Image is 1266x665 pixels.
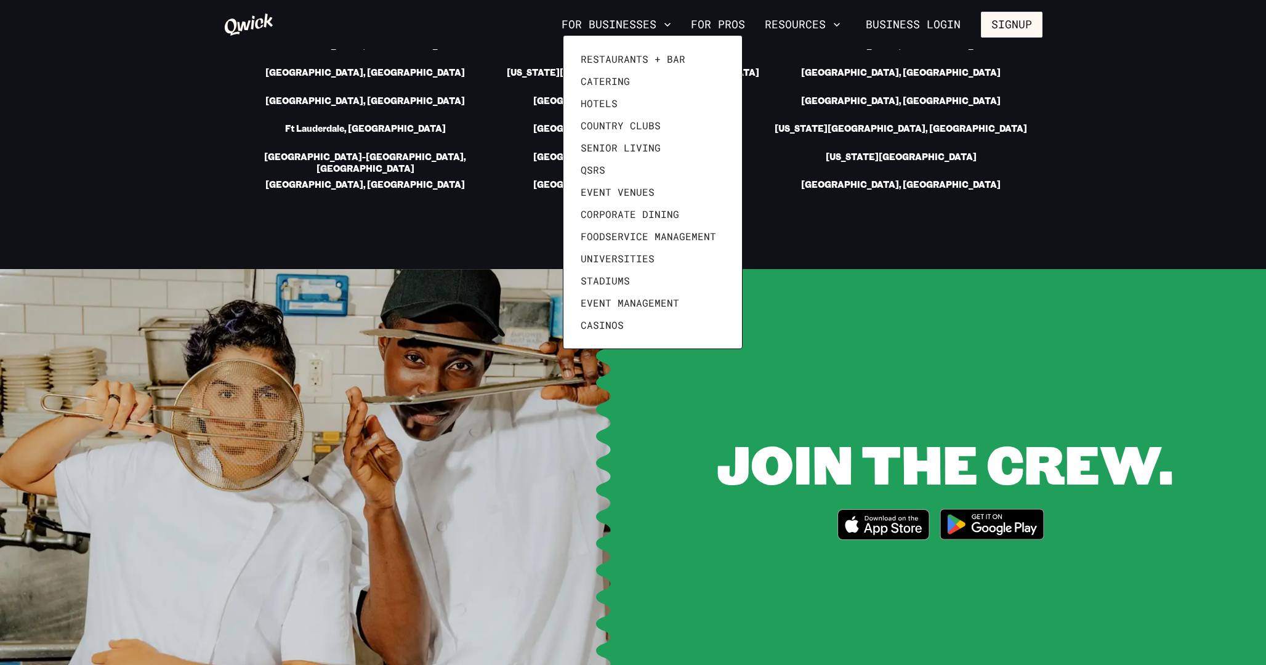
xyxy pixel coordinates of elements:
span: Hotels [581,97,618,110]
span: Universities [581,252,655,265]
span: QSRs [581,164,605,176]
span: Event Venues [581,186,655,198]
span: Event Management [581,297,679,309]
span: Corporate Dining [581,208,679,220]
span: Casinos [581,319,624,331]
span: Catering [581,75,630,87]
span: Stadiums [581,275,630,287]
span: Restaurants + Bar [581,53,685,65]
span: Foodservice Management [581,230,716,243]
span: Senior Living [581,142,661,154]
span: Country Clubs [581,119,661,132]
